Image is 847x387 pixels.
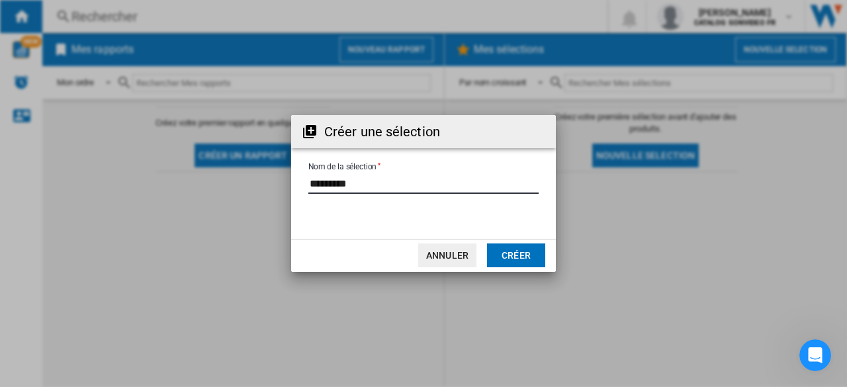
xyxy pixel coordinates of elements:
[418,243,476,267] button: Annuler
[487,243,545,267] button: Créer
[524,118,551,145] button: Close dialog
[529,124,545,140] md-icon: Close dialog
[324,122,440,141] h2: Créer une sélection
[799,339,831,371] iframe: Intercom live chat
